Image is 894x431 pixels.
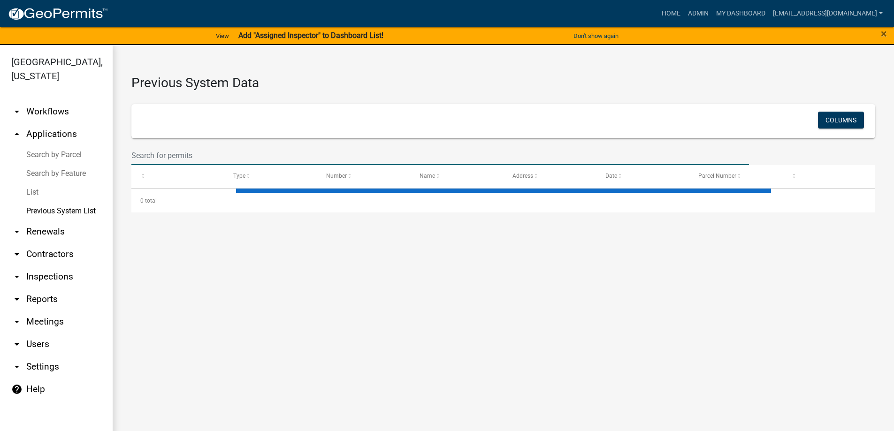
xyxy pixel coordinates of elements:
[326,173,347,179] span: Number
[11,106,23,117] i: arrow_drop_down
[420,173,435,179] span: Name
[131,189,875,212] div: 0 total
[11,384,23,395] i: help
[769,5,886,23] a: [EMAIL_ADDRESS][DOMAIN_NAME]
[570,28,622,44] button: Don't show again
[11,226,23,237] i: arrow_drop_down
[131,146,749,165] input: Search for permits
[238,31,383,40] strong: Add "Assigned Inspector" to Dashboard List!
[596,165,689,188] datatable-header-cell: Date
[881,27,887,40] span: ×
[658,5,684,23] a: Home
[11,361,23,372] i: arrow_drop_down
[684,5,712,23] a: Admin
[410,165,503,188] datatable-header-cell: Name
[11,316,23,327] i: arrow_drop_down
[712,5,769,23] a: My Dashboard
[605,173,617,179] span: Date
[11,129,23,140] i: arrow_drop_up
[698,173,736,179] span: Parcel Number
[689,165,782,188] datatable-header-cell: Parcel Number
[504,165,596,188] datatable-header-cell: Address
[317,165,410,188] datatable-header-cell: Number
[512,173,533,179] span: Address
[881,28,887,39] button: Close
[212,28,233,44] a: View
[818,112,864,129] button: Columns
[11,249,23,260] i: arrow_drop_down
[11,339,23,350] i: arrow_drop_down
[11,271,23,282] i: arrow_drop_down
[233,173,245,179] span: Type
[224,165,317,188] datatable-header-cell: Type
[131,64,875,93] h3: Previous System Data
[11,294,23,305] i: arrow_drop_down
